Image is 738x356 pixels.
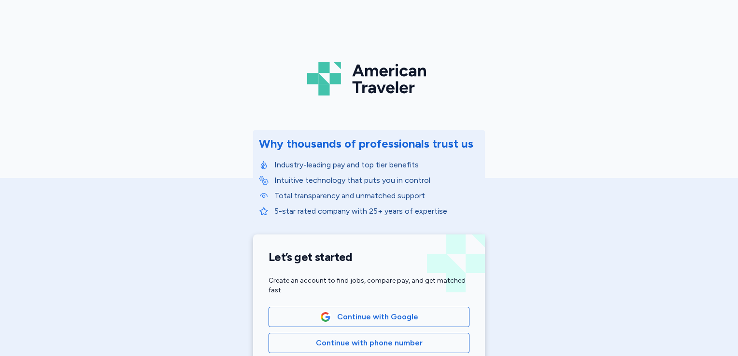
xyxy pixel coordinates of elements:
button: Google LogoContinue with Google [269,307,469,327]
p: Total transparency and unmatched support [274,190,479,202]
button: Continue with phone number [269,333,469,353]
p: Industry-leading pay and top tier benefits [274,159,479,171]
div: Why thousands of professionals trust us [259,136,473,151]
img: Logo [307,58,431,99]
h1: Let’s get started [269,250,469,264]
span: Continue with phone number [316,337,423,349]
img: Google Logo [320,312,331,322]
div: Create an account to find jobs, compare pay, and get matched fast [269,276,469,295]
p: Intuitive technology that puts you in control [274,175,479,186]
span: Continue with Google [337,311,418,323]
p: 5-star rated company with 25+ years of expertise [274,205,479,217]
